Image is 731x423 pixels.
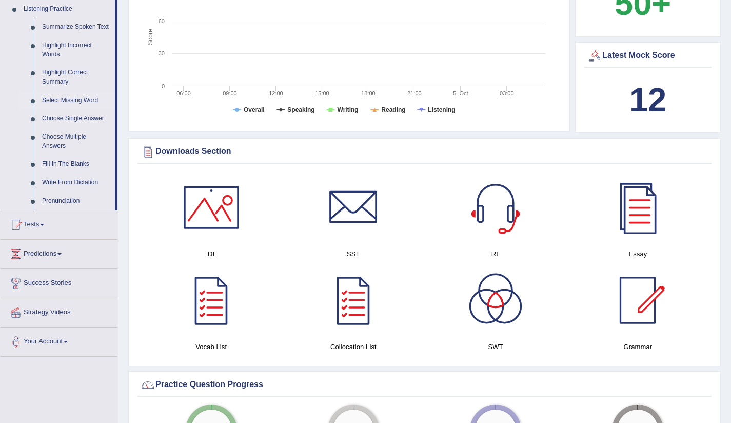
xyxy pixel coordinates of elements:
[176,90,191,97] text: 06:00
[145,341,277,352] h4: Vocab List
[572,341,704,352] h4: Grammar
[287,106,314,113] tspan: Speaking
[223,90,237,97] text: 09:00
[159,50,165,56] text: 30
[37,155,115,174] a: Fill In The Blanks
[140,144,709,160] div: Downloads Section
[37,109,115,128] a: Choose Single Answer
[430,248,562,259] h4: RL
[159,18,165,24] text: 60
[244,106,265,113] tspan: Overall
[162,83,165,89] text: 0
[37,174,115,192] a: Write From Dictation
[1,240,117,265] a: Predictions
[381,106,405,113] tspan: Reading
[269,90,283,97] text: 12:00
[140,377,709,393] div: Practice Question Progress
[287,248,419,259] h4: SST
[572,248,704,259] h4: Essay
[1,269,117,295] a: Success Stories
[1,298,117,324] a: Strategy Videos
[338,106,359,113] tspan: Writing
[37,18,115,36] a: Summarize Spoken Text
[37,91,115,110] a: Select Missing Word
[315,90,329,97] text: 15:00
[37,36,115,64] a: Highlight Incorrect Words
[147,29,154,45] tspan: Score
[287,341,419,352] h4: Collocation List
[430,341,562,352] h4: SWT
[453,90,468,97] tspan: 5. Oct
[37,64,115,91] a: Highlight Correct Summary
[407,90,422,97] text: 21:00
[587,48,709,64] div: Latest Mock Score
[361,90,376,97] text: 18:00
[500,90,514,97] text: 03:00
[37,128,115,155] a: Choose Multiple Answers
[1,210,117,236] a: Tests
[1,328,117,353] a: Your Account
[37,192,115,210] a: Pronunciation
[428,106,455,113] tspan: Listening
[145,248,277,259] h4: DI
[629,81,666,119] b: 12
